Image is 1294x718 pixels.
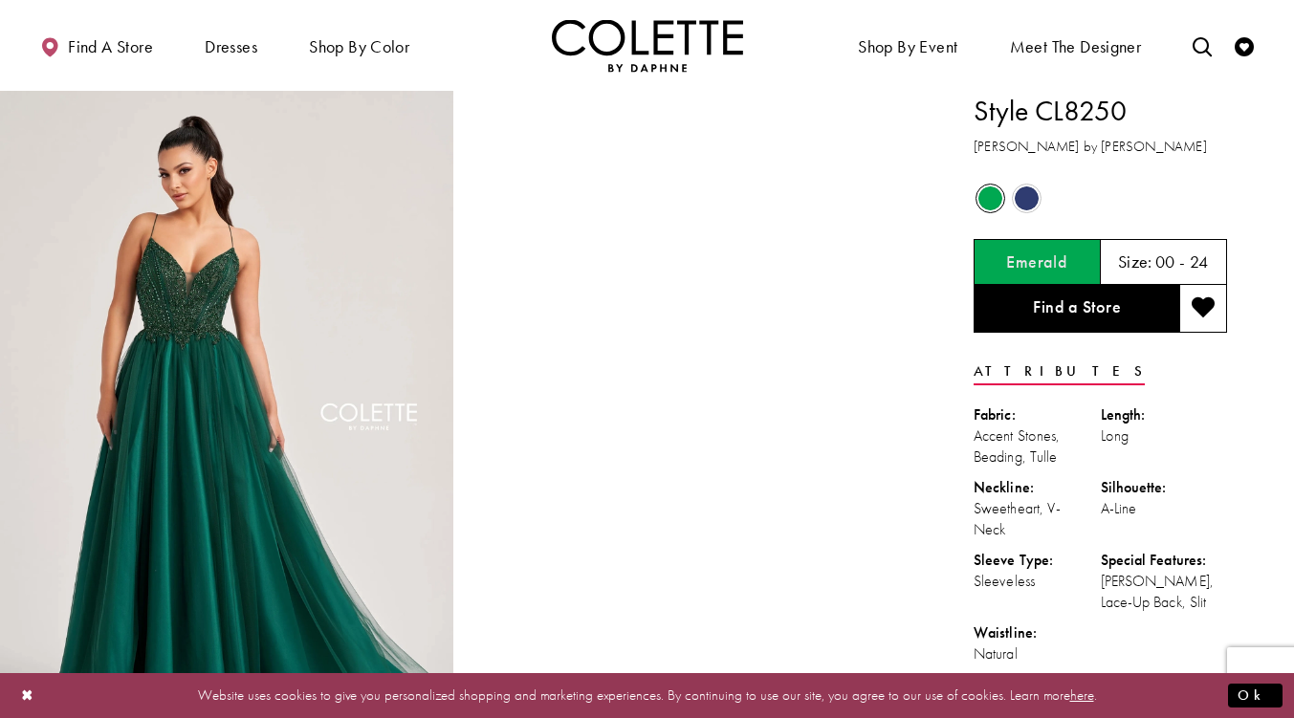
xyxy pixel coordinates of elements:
[1101,425,1228,446] div: Long
[1101,477,1228,498] div: Silhouette:
[974,404,1101,425] div: Fabric:
[974,182,1007,215] div: Emerald
[463,91,916,317] video: Style CL8250 Colette by Daphne #1 autoplay loop mute video
[1101,550,1228,571] div: Special Features:
[974,358,1145,385] a: Attributes
[974,477,1101,498] div: Neckline:
[11,679,44,712] button: Close Dialog
[974,643,1101,664] div: Natural
[974,571,1101,592] div: Sleeveless
[1101,404,1228,425] div: Length:
[1228,684,1283,707] button: Submit Dialog
[974,136,1227,158] h3: [PERSON_NAME] by [PERSON_NAME]
[1070,685,1094,705] a: here
[1179,285,1227,333] button: Add to wishlist
[974,550,1101,571] div: Sleeve Type:
[974,91,1227,131] h1: Style CL8250
[1101,571,1228,613] div: [PERSON_NAME], Lace-Up Back, Slit
[1101,498,1228,519] div: A-Line
[1155,252,1209,272] h5: 00 - 24
[974,180,1227,216] div: Product color controls state depends on size chosen
[974,622,1101,643] div: Waistline:
[1006,252,1067,272] h5: Chosen color
[1010,182,1043,215] div: Navy Blue
[974,285,1179,333] a: Find a Store
[1118,250,1152,272] span: Size:
[974,425,1101,468] div: Accent Stones, Beading, Tulle
[974,498,1101,540] div: Sweetheart, V-Neck
[138,683,1156,708] p: Website uses cookies to give you personalized shopping and marketing experiences. By continuing t...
